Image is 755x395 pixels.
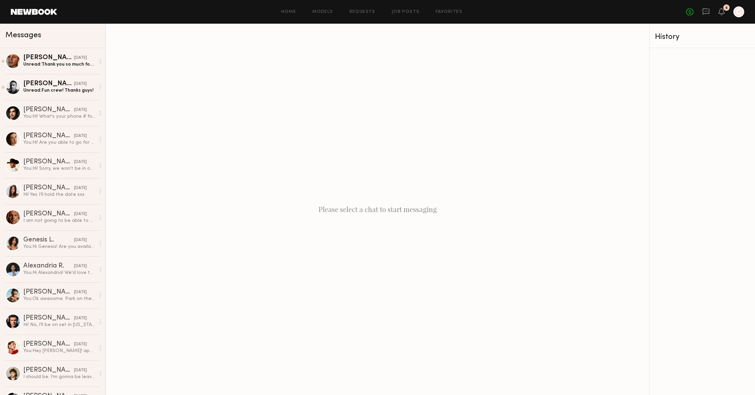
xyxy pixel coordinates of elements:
[106,24,649,395] div: Please select a chat to start messaging
[23,348,95,354] div: You: Hey [PERSON_NAME]! apologies for the delay, we had run into some booking issues with our pho...
[23,113,95,120] div: You: Hi! What's your phone # for the call sheet?
[312,10,333,14] a: Models
[74,341,87,348] div: [DATE]
[23,289,74,296] div: [PERSON_NAME]
[74,237,87,243] div: [DATE]
[23,296,95,302] div: You: Ok awesome. Park on the [US_STATE][GEOGRAPHIC_DATA] side of the parking lot, enter through t...
[23,191,95,198] div: Hi! Yes I’ll hold the date xxx
[74,185,87,191] div: [DATE]
[74,55,87,61] div: [DATE]
[23,374,95,380] div: I should be. I’m gonna be leaving for [US_STATE] Fashion week but that’s the 1st week of September.
[74,107,87,113] div: [DATE]
[23,165,95,172] div: You: Hi! Sorry, we won't be in office [DATE]. I will be in touch for the next shoot! Thanks!
[436,10,462,14] a: Favorites
[23,217,95,224] div: I am not going to be able to make it unfortunately. Job is going later than I thought. Do you do ...
[74,315,87,322] div: [DATE]
[23,159,74,165] div: [PERSON_NAME]
[74,81,87,87] div: [DATE]
[281,10,296,14] a: Home
[655,33,750,41] div: History
[23,87,95,94] div: Unread: Fun crew! Thanks guys!
[23,185,74,191] div: [PERSON_NAME]
[392,10,420,14] a: Job Posts
[23,80,74,87] div: [PERSON_NAME]
[23,367,74,374] div: [PERSON_NAME]
[349,10,375,14] a: Requests
[733,6,744,17] a: C
[74,263,87,270] div: [DATE]
[725,6,728,10] div: 6
[23,133,74,139] div: [PERSON_NAME]
[23,139,95,146] div: You: Hi! Are you able to go for casting [DATE]?
[74,133,87,139] div: [DATE]
[23,61,95,68] div: Unread: Thank you so much for having me! Such a fun day and incredible team.
[23,107,74,113] div: [PERSON_NAME]
[74,289,87,296] div: [DATE]
[23,315,74,322] div: [PERSON_NAME]
[5,31,41,39] span: Messages
[23,322,95,328] div: Hi! No, I’ll be on set in [US_STATE] [DATE] and [DATE]
[74,159,87,165] div: [DATE]
[23,263,74,270] div: Alexandria R.
[23,54,74,61] div: [PERSON_NAME]
[23,270,95,276] div: You: Hi Alexandria! We'd love to see you for casting to potentially book you for lifestyle on 10/...
[23,237,74,243] div: Genesis L.
[23,243,95,250] div: You: Hi Genesis! Are you available for casting [DATE] 2-3pm? [STREET_ADDRESS][US_STATE]
[23,211,74,217] div: [PERSON_NAME]
[74,367,87,374] div: [DATE]
[74,211,87,217] div: [DATE]
[23,341,74,348] div: [PERSON_NAME]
